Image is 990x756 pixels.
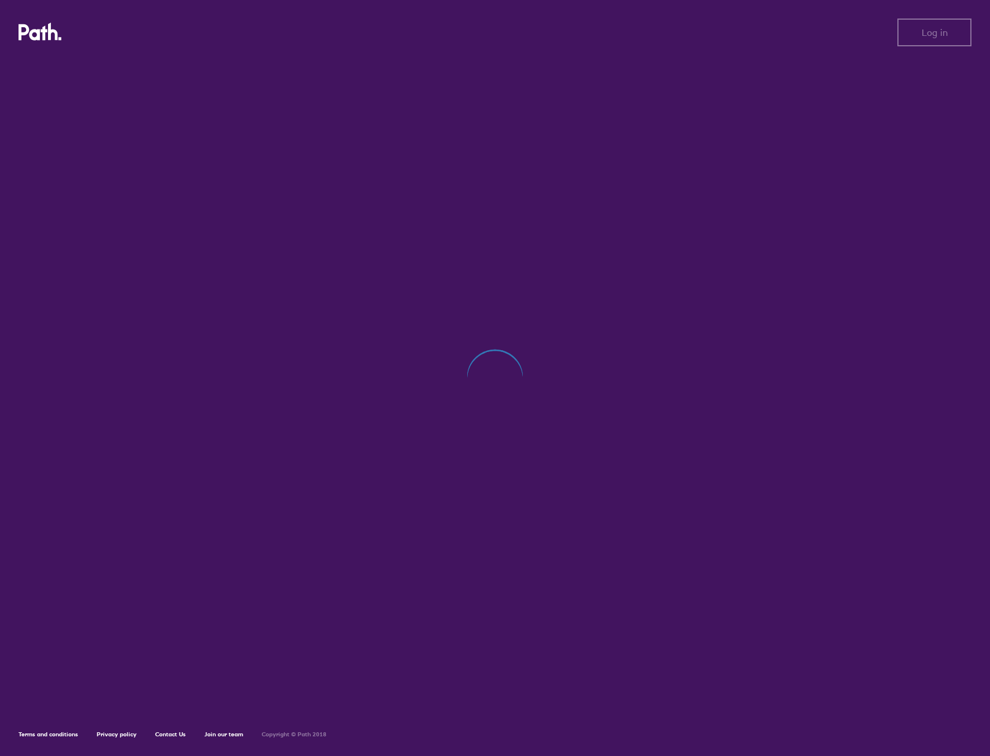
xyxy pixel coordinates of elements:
[19,731,78,738] a: Terms and conditions
[897,19,971,46] button: Log in
[922,27,948,38] span: Log in
[204,731,243,738] a: Join our team
[97,731,137,738] a: Privacy policy
[262,731,327,738] h6: Copyright © Path 2018
[155,731,186,738] a: Contact Us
